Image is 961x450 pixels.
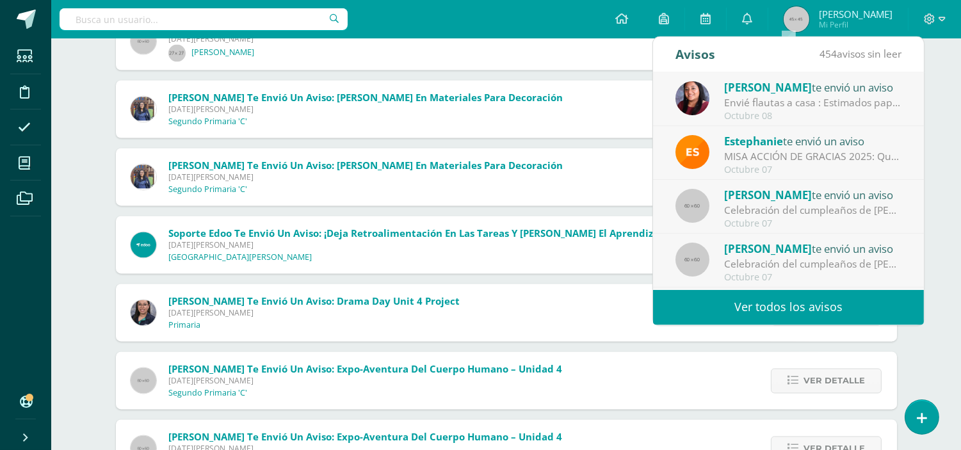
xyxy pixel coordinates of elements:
[724,134,783,149] span: Estephanie
[168,307,460,318] span: [DATE][PERSON_NAME]
[724,203,902,218] div: Celebración del cumpleaños de Mia - Jueves 9 de octubre: Queridos papitos Espero se encuentren bi...
[168,184,247,195] p: Segundo Primaria 'C'
[675,135,709,169] img: 4ba0fbdb24318f1bbd103ebd070f4524.png
[131,367,156,393] img: 60x60
[131,28,156,54] img: 60x60
[675,189,709,223] img: 60x60
[168,252,312,262] p: [GEOGRAPHIC_DATA][PERSON_NAME]
[724,133,902,149] div: te envió un aviso
[131,164,156,189] img: 9f77777cdbeae1496ff4acd310942b09.png
[168,388,247,398] p: Segundo Primaria 'C'
[60,8,348,30] input: Busca un usuario...
[820,47,901,61] span: avisos sin leer
[168,320,200,330] p: Primaria
[168,227,764,239] span: Soporte Edoo te envió un aviso: ¡Deja Retroalimentación en las Tareas y [PERSON_NAME] el Aprendiz...
[724,95,902,110] div: Envié flautas a casa : Estimados papis: Les informo que hoy terminamos con el uso de la flauta en...
[724,257,902,271] div: Celebración del cumpleaños de Mia - Jueves 9 de octubre: Queridos papitos Espero se encuentren bi...
[168,33,391,44] span: [DATE][PERSON_NAME]
[168,375,562,386] span: [DATE][PERSON_NAME]
[653,289,924,325] a: Ver todos los avisos
[168,159,563,172] span: [PERSON_NAME] te envió un aviso: [PERSON_NAME] en Materiales para decoración
[168,44,186,61] img: 27x27
[168,362,562,375] span: [PERSON_NAME] te envió un aviso: Expo-Aventura del Cuerpo Humano – Unidad 4
[819,19,892,30] span: Mi Perfil
[675,81,709,115] img: 5f31f3d2da0d8e12ced4c0d19d963cfa.png
[819,8,892,20] span: [PERSON_NAME]
[724,149,902,164] div: MISA ACCIÓN DE GRACIAS 2025: Queridas Familias BSJ, un gusto saludarles. Mañana tendremos una San...
[724,241,812,256] span: [PERSON_NAME]
[820,47,837,61] span: 454
[724,240,902,257] div: te envió un aviso
[724,218,902,229] div: Octubre 07
[675,243,709,277] img: 60x60
[168,91,563,104] span: [PERSON_NAME] te envió un aviso: [PERSON_NAME] en Materiales para decoración
[724,79,902,95] div: te envió un aviso
[724,272,902,283] div: Octubre 07
[191,47,254,58] p: [PERSON_NAME]
[784,6,809,32] img: 45x45
[724,165,902,175] div: Octubre 07
[168,294,460,307] span: [PERSON_NAME] te envió un aviso: Drama Day Unit 4 Project
[131,232,156,257] img: 544892825c0ef607e0100ea1c1606ec1.png
[724,111,902,122] div: Octubre 08
[168,104,563,115] span: [DATE][PERSON_NAME]
[168,239,764,250] span: [DATE][PERSON_NAME]
[804,369,865,392] span: Ver detalle
[168,172,563,182] span: [DATE][PERSON_NAME]
[131,300,156,325] img: 6fb385528ffb729c9b944b13f11ee051.png
[724,186,902,203] div: te envió un aviso
[131,96,156,122] img: 9f77777cdbeae1496ff4acd310942b09.png
[724,80,812,95] span: [PERSON_NAME]
[168,430,562,443] span: [PERSON_NAME] te envió un aviso: Expo-Aventura del Cuerpo Humano – Unidad 4
[675,36,715,72] div: Avisos
[724,188,812,202] span: [PERSON_NAME]
[168,117,247,127] p: Segundo Primaria 'C'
